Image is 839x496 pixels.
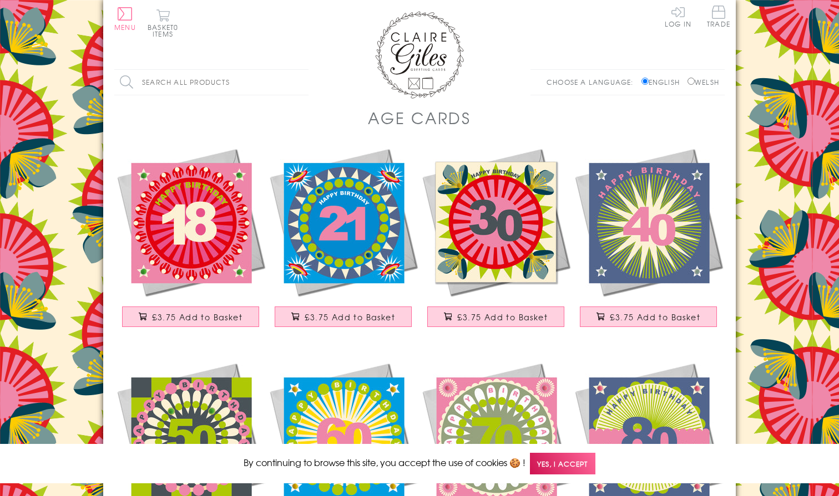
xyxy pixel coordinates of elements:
h1: Age Cards [368,106,471,129]
span: £3.75 Add to Basket [610,311,700,323]
a: Log In [665,6,691,27]
span: 0 items [153,22,178,39]
span: £3.75 Add to Basket [305,311,395,323]
a: Birthday Card, Age 40 - Starburst, Happy 40th Birthday, Embellished with pompoms £3.75 Add to Basket [572,146,725,338]
input: English [641,78,649,85]
span: Menu [114,22,136,32]
span: Trade [707,6,730,27]
label: English [641,77,685,87]
input: Search [297,70,309,95]
button: £3.75 Add to Basket [122,306,260,327]
label: Welsh [688,77,719,87]
img: Birthday Card, Age 30 - Flowers, Happy 30th Birthday, Embellished with pompoms [419,146,572,298]
button: £3.75 Add to Basket [275,306,412,327]
a: Birthday Card, Age 30 - Flowers, Happy 30th Birthday, Embellished with pompoms £3.75 Add to Basket [419,146,572,338]
a: Birthday Card, Age 18 - Pink Circle, Happy 18th Birthday, Embellished with pompoms £3.75 Add to B... [114,146,267,338]
img: Birthday Card, Age 40 - Starburst, Happy 40th Birthday, Embellished with pompoms [572,146,725,298]
img: Birthday Card, Age 21 - Blue Circle, Happy 21st Birthday, Embellished with pompoms [267,146,419,298]
span: Yes, I accept [530,453,595,474]
span: £3.75 Add to Basket [152,311,242,323]
a: Birthday Card, Age 21 - Blue Circle, Happy 21st Birthday, Embellished with pompoms £3.75 Add to B... [267,146,419,338]
span: £3.75 Add to Basket [457,311,548,323]
button: £3.75 Add to Basket [427,306,565,327]
img: Birthday Card, Age 18 - Pink Circle, Happy 18th Birthday, Embellished with pompoms [114,146,267,298]
img: Claire Giles Greetings Cards [375,11,464,99]
p: Choose a language: [547,77,639,87]
button: £3.75 Add to Basket [580,306,717,327]
button: Basket0 items [148,9,178,37]
input: Search all products [114,70,309,95]
input: Welsh [688,78,695,85]
a: Trade [707,6,730,29]
button: Menu [114,7,136,30]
